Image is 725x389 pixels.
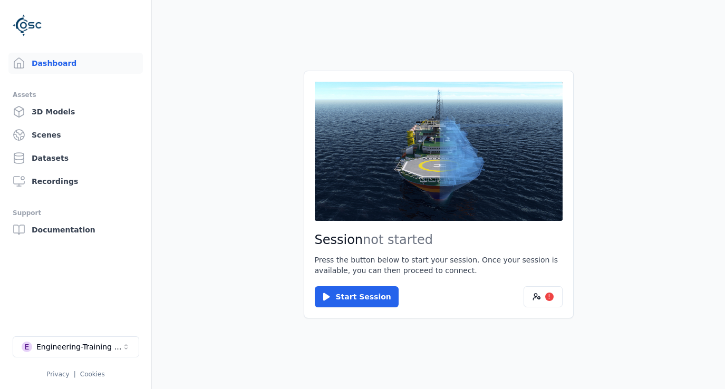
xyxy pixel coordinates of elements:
[13,11,42,40] img: Logo
[13,207,139,219] div: Support
[13,336,139,357] button: Select a workspace
[8,53,143,74] a: Dashboard
[36,342,122,352] div: Engineering-Training (SSO Staging)
[80,371,105,378] a: Cookies
[8,219,143,240] a: Documentation
[8,148,143,169] a: Datasets
[13,89,139,101] div: Assets
[315,255,563,276] p: Press the button below to start your session. Once your session is available, you can then procee...
[545,293,554,301] div: !
[8,101,143,122] a: 3D Models
[8,171,143,192] a: Recordings
[8,124,143,145] a: Scenes
[363,232,433,247] span: not started
[22,342,32,352] div: E
[46,371,69,378] a: Privacy
[524,286,563,307] button: !
[74,371,76,378] span: |
[315,231,563,248] h2: Session
[315,286,399,307] button: Start Session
